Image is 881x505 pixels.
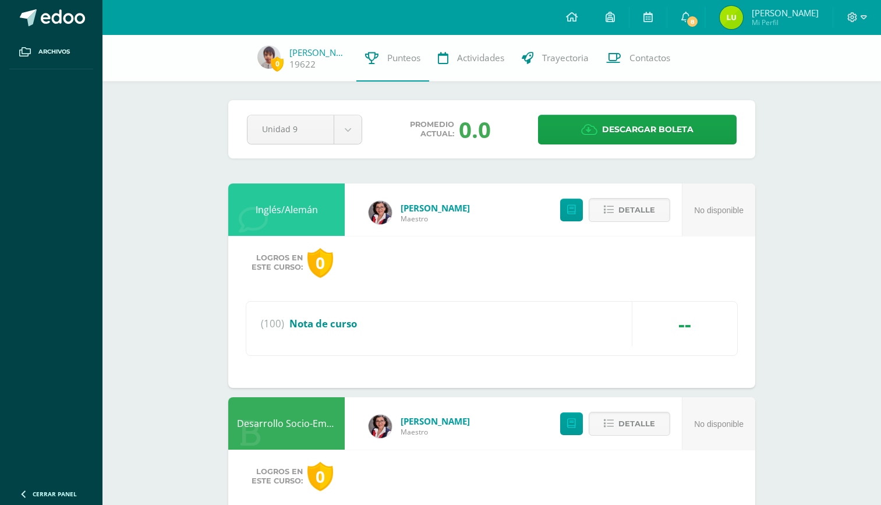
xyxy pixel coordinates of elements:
span: [PERSON_NAME] [401,415,470,427]
div: 0.0 [459,114,491,144]
span: Nota de curso [289,317,357,330]
span: Punteos [387,52,420,64]
a: 19622 [289,58,316,70]
button: Detalle [589,198,670,222]
span: Unidad 9 [262,115,319,143]
span: [PERSON_NAME] [752,7,819,19]
span: 0 [271,56,284,71]
div: Desarrollo Socio-Emocional [228,397,345,450]
a: Unidad 9 [247,115,362,144]
span: Cerrar panel [33,490,77,498]
div: Inglés/Alemán [228,183,345,236]
span: Promedio actual: [410,120,454,139]
span: Descargar boleta [602,115,694,144]
img: cd6dfb2f05343fe2af9befc4cc6acae0.png [257,45,281,69]
span: Detalle [618,199,655,221]
span: Maestro [401,214,470,224]
a: Archivos [9,35,93,69]
span: Trayectoria [542,52,589,64]
a: Trayectoria [513,35,597,82]
a: [PERSON_NAME] [289,47,348,58]
a: Punteos [356,35,429,82]
span: Logros en este curso: [252,253,303,272]
img: a6d16c8c00e43c1701ce4c7311be0c9b.png [369,201,392,224]
a: Contactos [597,35,679,82]
div: -- [632,302,737,346]
span: (100) [261,302,284,346]
span: [PERSON_NAME] [401,202,470,214]
span: No disponible [694,419,744,429]
span: Detalle [618,413,655,435]
img: a6d16c8c00e43c1701ce4c7311be0c9b.png [369,415,392,438]
div: 0 [307,462,333,492]
a: Actividades [429,35,513,82]
img: d24e3a2ce8f60641f81141d5e8f58a58.png [720,6,743,29]
span: Archivos [38,47,70,56]
span: Contactos [629,52,670,64]
div: 0 [307,248,333,278]
span: Logros en este curso: [252,467,303,486]
button: Detalle [589,412,670,436]
span: Maestro [401,427,470,437]
span: No disponible [694,206,744,215]
span: Actividades [457,52,504,64]
span: Mi Perfil [752,17,819,27]
a: Descargar boleta [538,115,737,144]
span: 8 [686,15,699,28]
